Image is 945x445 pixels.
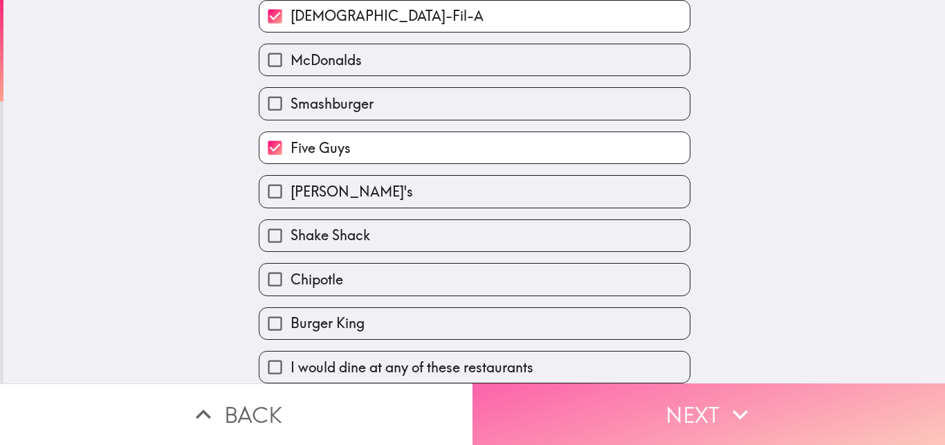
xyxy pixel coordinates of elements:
span: I would dine at any of these restaurants [291,358,533,377]
button: McDonalds [259,44,690,75]
span: Chipotle [291,270,343,289]
button: Burger King [259,308,690,339]
button: [PERSON_NAME]'s [259,176,690,207]
button: [DEMOGRAPHIC_DATA]-Fil-A [259,1,690,32]
button: Next [472,383,945,445]
button: I would dine at any of these restaurants [259,352,690,383]
button: Five Guys [259,132,690,163]
button: Smashburger [259,88,690,119]
span: Five Guys [291,138,351,158]
span: Burger King [291,314,365,333]
span: Smashburger [291,94,374,113]
span: [PERSON_NAME]'s [291,182,413,201]
span: [DEMOGRAPHIC_DATA]-Fil-A [291,6,484,26]
span: Shake Shack [291,226,370,245]
button: Chipotle [259,264,690,295]
span: McDonalds [291,51,362,70]
button: Shake Shack [259,220,690,251]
